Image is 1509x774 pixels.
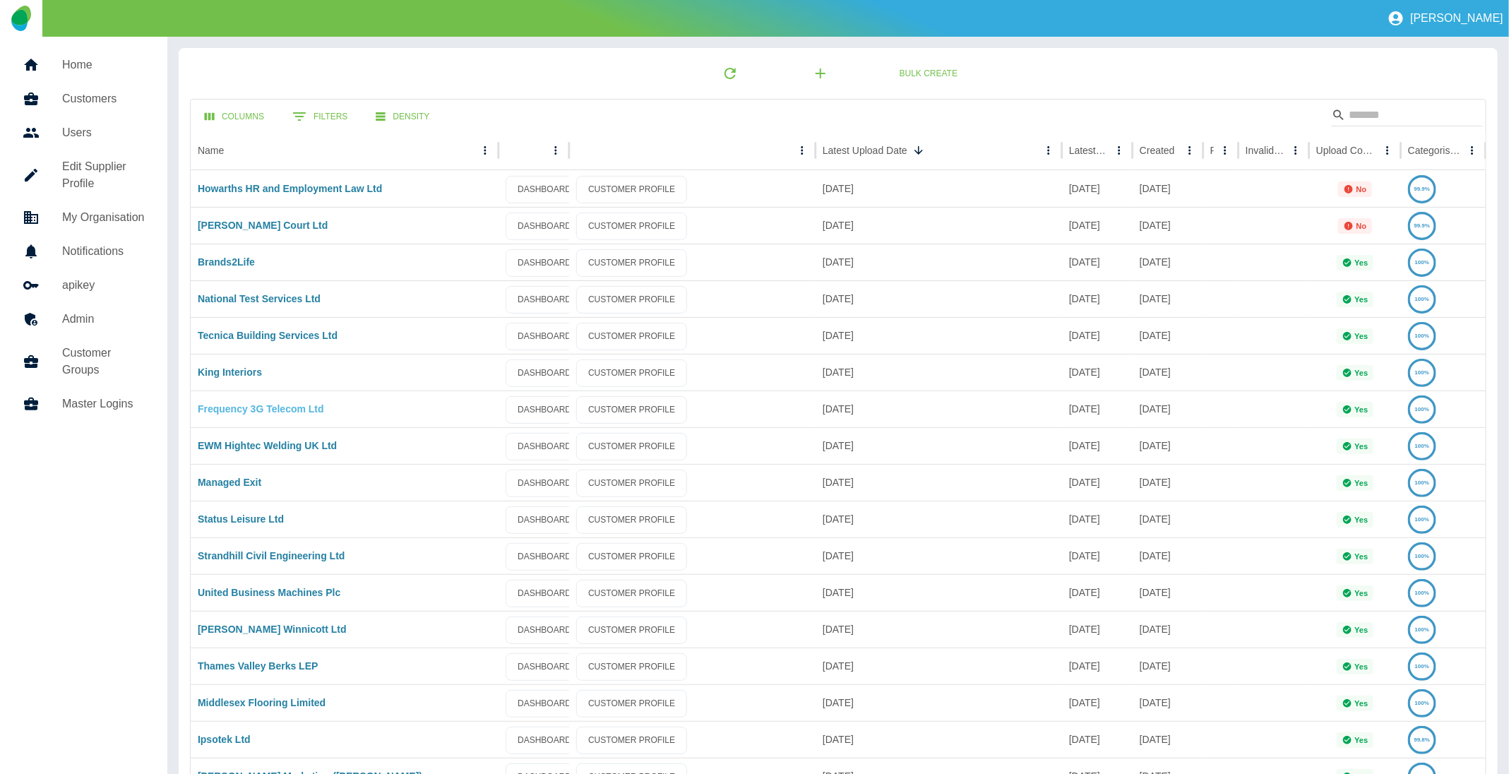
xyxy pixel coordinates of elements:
div: 11 Aug 2025 [1062,574,1133,611]
div: 10 Apr 2025 [1133,684,1203,721]
div: 08 Aug 2025 [816,684,1062,721]
a: King Interiors [198,367,262,378]
text: 100% [1415,663,1429,669]
div: 02 Aug 2025 [1062,721,1133,758]
h5: apikey [62,277,145,294]
a: DASHBOARD [506,543,583,571]
a: CUSTOMER PROFILE [576,176,687,203]
p: Yes [1355,662,1368,671]
div: Not all required reports for this customer were uploaded for the latest usage month. [1338,181,1373,197]
text: 100% [1415,553,1429,559]
a: DASHBOARD [506,580,583,607]
div: 10 Apr 2025 [1133,721,1203,758]
div: 18 Aug 2025 [1062,280,1133,317]
p: Yes [1355,626,1368,634]
a: Frequency 3G Telecom Ltd [198,403,324,415]
button: Density [364,104,441,130]
div: 22 Aug 2025 [816,207,1062,244]
div: 14 Aug 2025 [816,537,1062,574]
div: 10 Apr 2025 [1133,207,1203,244]
div: 11 Aug 2025 [1062,501,1133,537]
button: [PERSON_NAME] [1382,4,1509,32]
a: Thames Valley Berks LEP [198,660,318,672]
a: DASHBOARD [506,690,583,718]
a: Edit Supplier Profile [11,150,156,201]
a: Managed Exit [198,477,261,488]
h5: Home [62,56,145,73]
p: Yes [1355,405,1368,414]
a: DASHBOARD [506,286,583,314]
div: 10 Apr 2025 [1133,501,1203,537]
text: 99.9% [1414,186,1431,192]
a: National Test Services Ltd [198,293,321,304]
a: CUSTOMER PROFILE [576,617,687,644]
div: 13 Aug 2025 [1062,427,1133,464]
a: DASHBOARD [506,470,583,497]
div: 11 Aug 2025 [816,648,1062,684]
a: 100% [1408,293,1436,304]
text: 100% [1415,590,1429,596]
div: 11 Aug 2025 [816,611,1062,648]
text: 99.8% [1414,737,1431,743]
button: Invalid Creds column menu [1286,141,1306,160]
div: Latest Upload Date [823,145,907,156]
div: 10 Apr 2025 [1133,391,1203,427]
h5: Master Logins [62,395,145,412]
div: Latest Usage [1069,145,1108,156]
a: 100% [1408,477,1436,488]
p: Yes [1355,699,1368,708]
a: Ipsotek Ltd [198,734,251,745]
a: [PERSON_NAME] Winnicott Ltd [198,624,347,635]
a: DASHBOARD [506,433,583,460]
div: Ref [1210,145,1214,156]
div: 10 Apr 2025 [1133,537,1203,574]
img: Logo [11,6,30,31]
a: 99.9% [1408,220,1436,231]
a: DASHBOARD [506,176,583,203]
div: 07 Dec 2024 [1133,464,1203,501]
div: 10 Apr 2025 [1133,280,1203,317]
div: 07 Aug 2025 [1062,648,1133,684]
a: CUSTOMER PROFILE [576,690,687,718]
a: CUSTOMER PROFILE [576,323,687,350]
a: CUSTOMER PROFILE [576,543,687,571]
div: 21 Aug 2025 [816,317,1062,354]
a: Howarths HR and Employment Law Ltd [198,183,382,194]
button: Latest Upload Date column menu [1039,141,1058,160]
p: No [1356,222,1367,230]
div: 15 Aug 2025 [816,501,1062,537]
button: Ref column menu [1215,141,1235,160]
a: CUSTOMER PROFILE [576,580,687,607]
div: 18 Aug 2025 [1062,244,1133,280]
p: [PERSON_NAME] [1410,12,1503,25]
p: Yes [1355,552,1368,561]
button: Categorised column menu [1462,141,1482,160]
div: Upload Complete [1316,145,1376,156]
a: DASHBOARD [506,653,583,681]
text: 100% [1415,369,1429,376]
a: CUSTOMER PROFILE [576,727,687,754]
button: Upload Complete column menu [1378,141,1397,160]
div: 10 Apr 2025 [1133,354,1203,391]
div: 10 Apr 2025 [1133,427,1203,464]
a: Customer Groups [11,336,156,387]
a: 100% [1408,330,1436,341]
a: Status Leisure Ltd [198,513,284,525]
a: DASHBOARD [506,396,583,424]
a: Brands2Life [198,256,255,268]
text: 100% [1415,480,1429,486]
button: Bulk Create [888,61,969,87]
div: 18 Aug 2025 [1062,354,1133,391]
button: column menu [792,141,812,160]
div: 21 Aug 2025 [816,280,1062,317]
text: 100% [1415,406,1429,412]
div: 10 Apr 2025 [1133,244,1203,280]
a: [PERSON_NAME] Court Ltd [198,220,328,231]
h5: Customer Groups [62,345,145,379]
div: 10 Apr 2025 [1133,317,1203,354]
text: 100% [1415,333,1429,339]
a: Home [11,48,156,82]
div: 19 Aug 2025 [816,427,1062,464]
button: Name column menu [475,141,495,160]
